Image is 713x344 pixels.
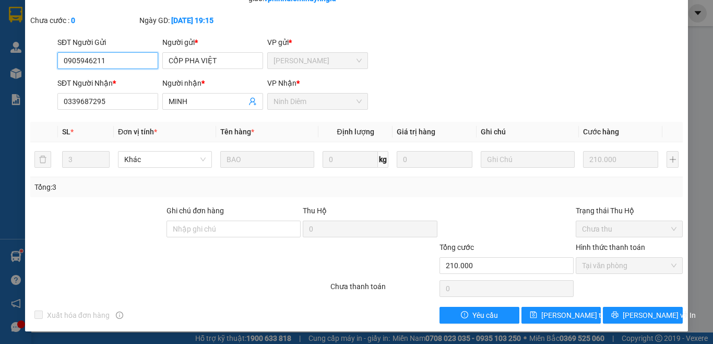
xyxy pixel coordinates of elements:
span: Yêu cầu [472,309,498,321]
span: [PERSON_NAME] và In [623,309,696,321]
span: save [530,311,537,319]
button: exclamation-circleYêu cầu [439,307,519,324]
span: Cước hàng [583,128,619,136]
span: user-add [248,97,257,106]
button: delete [34,151,51,168]
span: Định lượng [337,128,374,136]
div: Ngày GD: [139,15,246,26]
span: VP Nhận [267,79,296,87]
span: kg [378,151,388,168]
span: Đơn vị tính [118,128,157,136]
span: printer [611,311,619,319]
b: [DATE] 19:15 [171,16,213,25]
b: 0 [71,16,75,25]
span: Tổng cước [439,243,474,251]
div: Tổng: 3 [34,181,276,193]
div: Người gửi [162,37,263,48]
button: save[PERSON_NAME] thay đổi [521,307,601,324]
input: 0 [583,151,658,168]
input: Ghi chú đơn hàng [167,221,301,237]
span: Xuất hóa đơn hàng [43,309,114,321]
span: Thu Hộ [303,207,327,215]
span: Tại văn phòng [582,258,676,273]
span: Chưa thu [582,221,676,237]
label: Hình thức thanh toán [576,243,645,251]
input: VD: Bàn, Ghế [220,151,314,168]
span: Ninh Diêm [274,94,362,109]
button: plus [667,151,679,168]
div: Trạng thái Thu Hộ [576,205,683,216]
div: SĐT Người Nhận [57,77,158,89]
span: Tên hàng [220,128,254,136]
span: SL [62,128,70,136]
div: SĐT Người Gửi [57,37,158,48]
label: Ghi chú đơn hàng [167,207,224,215]
span: Khác [124,152,206,167]
span: [PERSON_NAME] thay đổi [541,309,625,321]
input: Ghi Chú [481,151,575,168]
div: Chưa cước : [30,15,137,26]
div: VP gửi [267,37,368,48]
span: Phạm Ngũ Lão [274,53,362,68]
div: Người nhận [162,77,263,89]
span: info-circle [116,312,123,319]
input: 0 [397,151,472,168]
span: Giá trị hàng [397,128,435,136]
button: printer[PERSON_NAME] và In [603,307,683,324]
div: Chưa thanh toán [329,281,438,299]
span: exclamation-circle [461,311,468,319]
th: Ghi chú [477,122,579,142]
